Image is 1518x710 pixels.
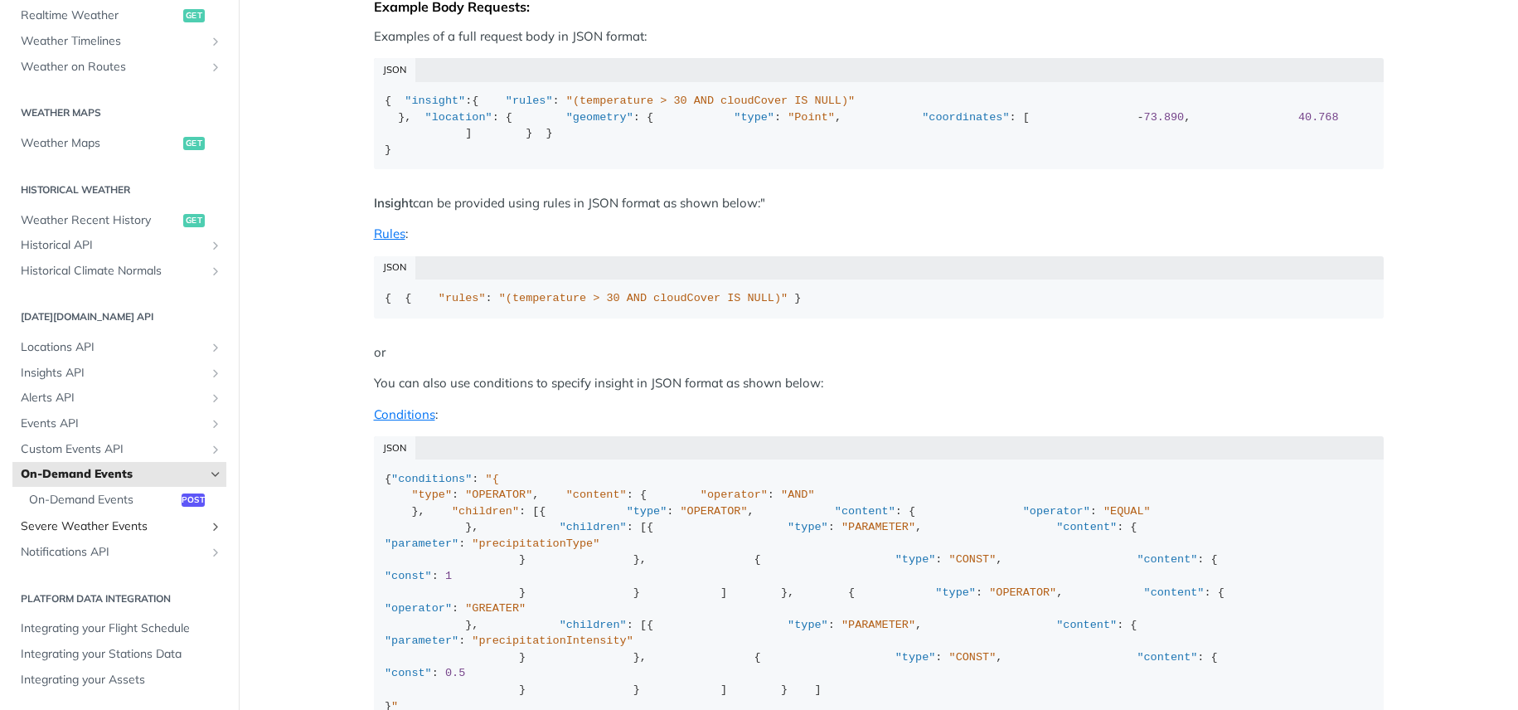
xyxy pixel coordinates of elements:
span: "content" [1137,651,1197,664]
span: "operator" [1023,505,1090,518]
span: "precipitationIntensity" [472,635,633,647]
span: Insights API [21,365,205,382]
span: "location" [425,111,492,124]
a: Weather Recent Historyget [12,208,226,233]
button: Hide subpages for On-Demand Events [209,468,222,481]
span: "type" [627,505,667,518]
span: Realtime Weather [21,7,179,24]
span: "rules" [506,95,553,107]
button: Show subpages for Notifications API [209,546,222,559]
span: "CONST" [949,553,997,566]
span: Integrating your Stations Data [21,646,222,663]
a: Insights APIShow subpages for Insights API [12,361,226,386]
span: 40.768 [1298,111,1339,124]
span: Custom Events API [21,441,205,458]
span: "geometry" [566,111,633,124]
span: "const" [385,667,432,679]
span: Locations API [21,339,205,356]
span: Integrating your Flight Schedule [21,620,222,637]
span: Weather Recent History [21,212,179,229]
span: "type" [788,619,828,631]
span: "conditions" [391,473,472,485]
span: "operator" [385,602,452,615]
span: "content" [1056,521,1117,533]
span: Weather on Routes [21,59,205,75]
p: Examples of a full request body in JSON format: [374,27,1384,46]
p: can be provided using rules in JSON format as shown below:" [374,194,1384,213]
span: Integrating your Assets [21,672,222,688]
a: Notifications APIShow subpages for Notifications API [12,540,226,565]
strong: Insight [374,195,413,211]
span: "type" [411,489,452,501]
h2: Platform DATA integration [12,591,226,606]
span: "operator" [701,489,768,501]
button: Show subpages for Custom Events API [209,443,222,456]
h2: [DATE][DOMAIN_NAME] API [12,309,226,324]
span: "(temperature > 30 AND cloudCover IS NULL)" [566,95,855,107]
span: "OPERATOR" [989,586,1056,599]
span: "PARAMETER" [841,619,915,631]
p: or [374,343,1384,362]
span: Historical Climate Normals [21,263,205,280]
h2: Weather Maps [12,105,226,120]
span: "children" [452,505,519,518]
span: Alerts API [21,390,205,406]
span: "content" [1056,619,1117,631]
span: "OPERATOR" [681,505,748,518]
span: 0.5 [445,667,465,679]
span: "type" [895,553,936,566]
span: post [182,494,205,507]
a: Realtime Weatherget [12,3,226,28]
span: "AND" [781,489,815,501]
span: "precipitationType" [472,537,599,550]
a: Weather TimelinesShow subpages for Weather Timelines [12,29,226,54]
span: On-Demand Events [29,492,177,508]
a: Alerts APIShow subpages for Alerts API [12,386,226,411]
a: Integrating your Stations Data [12,642,226,667]
span: 1 [445,570,452,582]
span: "content" [835,505,895,518]
span: "content" [1144,586,1205,599]
span: "(temperature > 30 AND cloudCover IS NULL)" [499,292,788,304]
a: Historical APIShow subpages for Historical API [12,233,226,258]
a: Integrating your Assets [12,668,226,693]
span: "GREATER" [465,602,526,615]
span: "children" [560,521,627,533]
span: "parameter" [385,537,458,550]
button: Show subpages for Insights API [209,367,222,380]
span: Historical API [21,237,205,254]
span: Weather Maps [21,135,179,152]
div: { { : } [385,290,1372,307]
span: "content" [566,489,627,501]
span: "children" [560,619,627,631]
a: On-Demand Eventspost [21,488,226,513]
button: Show subpages for Events API [209,417,222,430]
span: "type" [935,586,976,599]
span: 73.890 [1144,111,1185,124]
a: Locations APIShow subpages for Locations API [12,335,226,360]
a: Historical Climate NormalsShow subpages for Historical Climate Normals [12,259,226,284]
button: Show subpages for Historical Climate Normals [209,265,222,278]
span: get [183,9,205,22]
button: Show subpages for Severe Weather Events [209,520,222,533]
a: Integrating your Flight Schedule [12,616,226,641]
a: Severe Weather EventsShow subpages for Severe Weather Events [12,514,226,539]
a: Conditions [374,406,435,422]
span: Notifications API [21,544,205,561]
p: You can also use conditions to specify insight in JSON format as shown below: [374,374,1384,393]
span: "OPERATOR" [465,489,532,501]
span: "Point" [788,111,835,124]
span: "type" [734,111,774,124]
p: : [374,225,1384,244]
span: get [183,137,205,150]
button: Show subpages for Historical API [209,239,222,252]
a: Custom Events APIShow subpages for Custom Events API [12,437,226,462]
a: Rules [374,226,405,241]
span: "type" [788,521,828,533]
span: On-Demand Events [21,466,205,483]
span: "content" [1137,553,1197,566]
span: Weather Timelines [21,33,205,50]
span: "EQUAL" [1103,505,1151,518]
a: Weather Mapsget [12,131,226,156]
button: Show subpages for Weather on Routes [209,61,222,74]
